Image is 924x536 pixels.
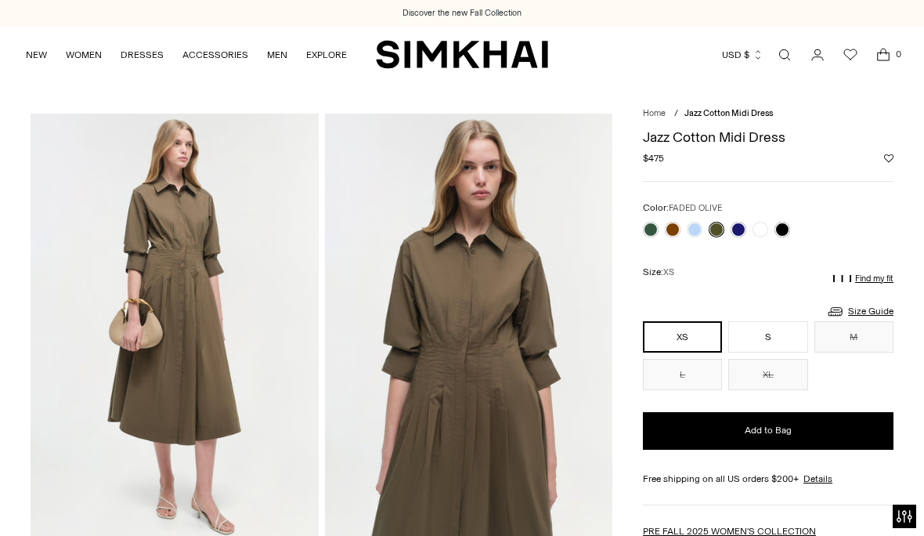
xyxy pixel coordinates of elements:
a: ACCESSORIES [182,38,248,72]
button: L [643,359,722,390]
nav: breadcrumbs [643,107,893,121]
a: WOMEN [66,38,102,72]
a: Go to the account page [802,39,833,71]
a: Open search modal [769,39,800,71]
a: NEW [26,38,47,72]
iframe: Sign Up via Text for Offers [13,476,157,523]
button: XS [643,321,722,353]
a: Open cart modal [868,39,899,71]
span: 0 [891,47,905,61]
label: Color: [643,201,722,215]
button: Add to Bag [643,412,893,450]
span: FADED OLIVE [669,203,722,213]
span: XS [663,267,674,277]
a: SIMKHAI [376,39,548,70]
a: Discover the new Fall Collection [402,7,522,20]
div: / [674,107,678,121]
button: S [728,321,807,353]
button: XL [728,359,807,390]
span: Jazz Cotton Midi Dress [684,108,773,118]
a: Details [803,472,832,486]
a: EXPLORE [306,38,347,72]
button: USD $ [722,38,763,72]
a: MEN [267,38,287,72]
span: Add to Bag [745,424,792,437]
h1: Jazz Cotton Midi Dress [643,130,893,144]
a: DRESSES [121,38,164,72]
button: M [814,321,893,353]
a: Size Guide [826,302,893,321]
button: Add to Wishlist [884,154,893,163]
div: Free shipping on all US orders $200+ [643,472,893,486]
a: Home [643,108,666,118]
span: $475 [643,151,664,165]
label: Size: [643,265,674,280]
a: Wishlist [835,39,866,71]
